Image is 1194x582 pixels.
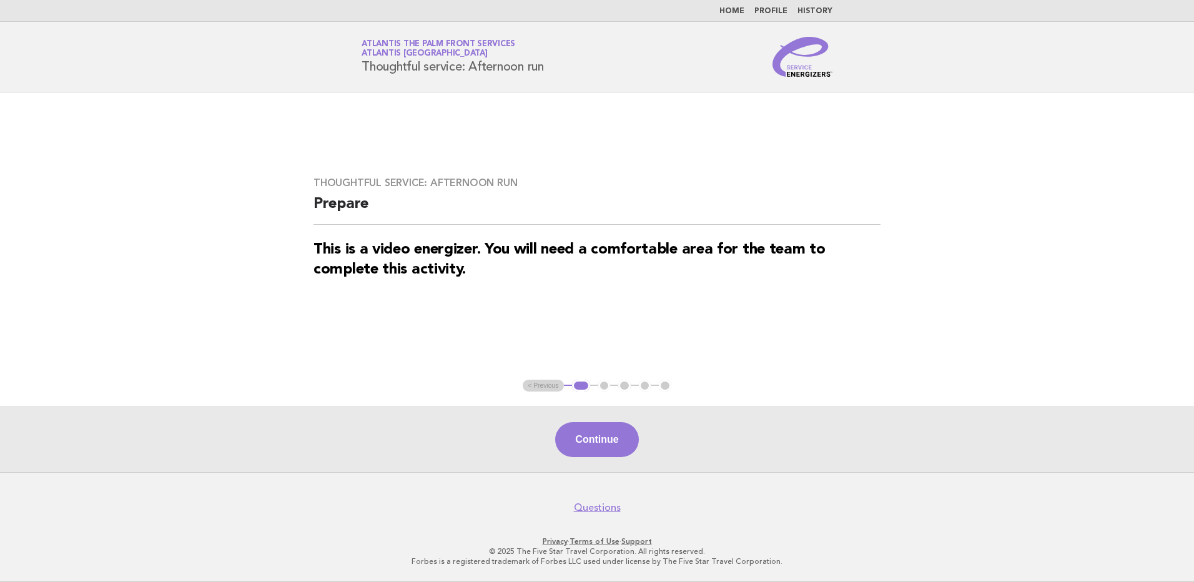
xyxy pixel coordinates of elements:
[215,556,979,566] p: Forbes is a registered trademark of Forbes LLC used under license by The Five Star Travel Corpora...
[570,537,619,546] a: Terms of Use
[797,7,832,15] a: History
[215,546,979,556] p: © 2025 The Five Star Travel Corporation. All rights reserved.
[572,380,590,392] button: 1
[621,537,652,546] a: Support
[362,40,515,57] a: Atlantis The Palm Front ServicesAtlantis [GEOGRAPHIC_DATA]
[313,242,826,277] strong: This is a video energizer. You will need a comfortable area for the team to complete this activity.
[313,177,881,189] h3: Thoughtful service: Afternoon run
[313,194,881,225] h2: Prepare
[362,50,488,58] span: Atlantis [GEOGRAPHIC_DATA]
[772,37,832,77] img: Service Energizers
[719,7,744,15] a: Home
[215,536,979,546] p: · ·
[362,41,544,73] h1: Thoughtful service: Afternoon run
[754,7,787,15] a: Profile
[574,501,621,514] a: Questions
[555,422,638,457] button: Continue
[543,537,568,546] a: Privacy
